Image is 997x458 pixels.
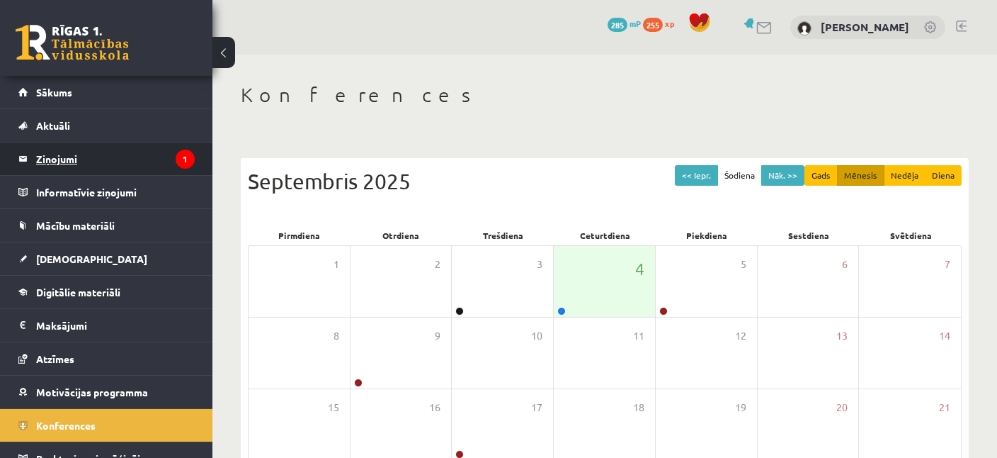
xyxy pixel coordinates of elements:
[842,257,848,272] span: 6
[16,25,129,60] a: Rīgas 1. Tālmācības vidusskola
[36,352,74,365] span: Atzīmes
[665,18,674,29] span: xp
[36,119,70,132] span: Aktuāli
[735,328,746,344] span: 12
[735,400,746,415] span: 19
[18,409,195,442] a: Konferences
[633,328,644,344] span: 11
[429,400,440,415] span: 16
[18,176,195,208] a: Informatīvie ziņojumi
[36,309,195,342] legend: Maksājumi
[350,225,452,245] div: Otrdiena
[860,225,962,245] div: Svētdiena
[435,328,440,344] span: 9
[741,257,746,272] span: 5
[334,257,339,272] span: 1
[608,18,641,29] a: 285 mP
[36,86,72,99] span: Sākums
[36,386,148,398] span: Motivācijas programma
[18,309,195,342] a: Maksājumi
[248,225,350,245] div: Pirmdiena
[36,143,195,175] legend: Ziņojumi
[18,109,195,142] a: Aktuāli
[836,328,848,344] span: 13
[36,176,195,208] legend: Informatīvie ziņojumi
[36,219,115,232] span: Mācību materiāli
[18,209,195,242] a: Mācību materiāli
[18,376,195,408] a: Motivācijas programma
[837,165,884,186] button: Mēnesis
[797,21,811,35] img: Haralds Romanovskis
[554,225,656,245] div: Ceturtdiena
[821,20,909,34] a: [PERSON_NAME]
[334,328,339,344] span: 8
[531,400,542,415] span: 17
[452,225,554,245] div: Trešdiena
[629,18,641,29] span: mP
[656,225,758,245] div: Piekdiena
[804,165,838,186] button: Gads
[675,165,718,186] button: << Iepr.
[18,276,195,308] a: Digitālie materiāli
[18,143,195,175] a: Ziņojumi1
[939,328,950,344] span: 14
[18,342,195,375] a: Atzīmes
[531,328,542,344] span: 10
[761,165,804,186] button: Nāk. >>
[633,400,644,415] span: 18
[248,165,962,197] div: Septembris 2025
[608,18,627,32] span: 285
[836,400,848,415] span: 20
[36,252,147,265] span: [DEMOGRAPHIC_DATA]
[945,257,950,272] span: 7
[435,257,440,272] span: 2
[18,76,195,108] a: Sākums
[643,18,681,29] a: 255 xp
[939,400,950,415] span: 21
[36,419,96,432] span: Konferences
[717,165,762,186] button: Šodiena
[758,225,860,245] div: Sestdiena
[241,83,969,107] h1: Konferences
[18,242,195,275] a: [DEMOGRAPHIC_DATA]
[176,150,195,169] i: 1
[36,286,120,298] span: Digitālie materiāli
[884,165,925,186] button: Nedēļa
[643,18,663,32] span: 255
[537,257,542,272] span: 3
[925,165,962,186] button: Diena
[635,257,644,281] span: 4
[328,400,339,415] span: 15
